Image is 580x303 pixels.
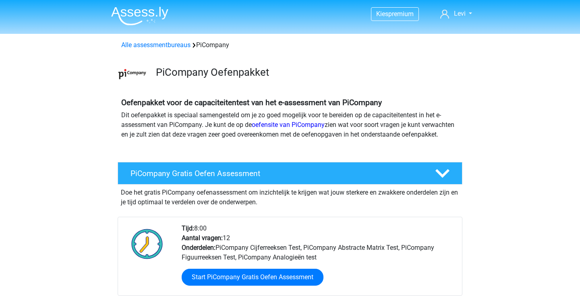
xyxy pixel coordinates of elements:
span: Levi [454,10,466,17]
a: PiCompany Gratis Oefen Assessment [114,162,466,185]
b: Aantal vragen: [182,234,223,242]
h3: PiCompany Oefenpakket [156,66,456,79]
b: Tijd: [182,224,194,232]
span: Kies [376,10,388,18]
div: 8:00 12 PiCompany Cijferreeksen Test, PiCompany Abstracte Matrix Test, PiCompany Figuurreeksen Te... [176,224,462,295]
a: Alle assessmentbureaus [121,41,191,49]
b: Onderdelen: [182,244,215,251]
img: Assessly [111,6,168,25]
a: Kiespremium [371,8,418,19]
div: Doe het gratis PiCompany oefenassessment om inzichtelijk te krijgen wat jouw sterkere en zwakkere... [118,185,462,207]
b: Oefenpakket voor de capaciteitentest van het e-assessment van PiCompany [121,98,382,107]
span: premium [388,10,414,18]
div: PiCompany [118,40,462,50]
img: Klok [127,224,168,264]
a: Levi [437,9,475,19]
img: picompany.png [118,60,147,88]
h4: PiCompany Gratis Oefen Assessment [130,169,422,178]
a: oefensite van PiCompany [252,121,325,129]
a: Start PiCompany Gratis Oefen Assessment [182,269,323,286]
p: Dit oefenpakket is speciaal samengesteld om je zo goed mogelijk voor te bereiden op de capaciteit... [121,110,459,139]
